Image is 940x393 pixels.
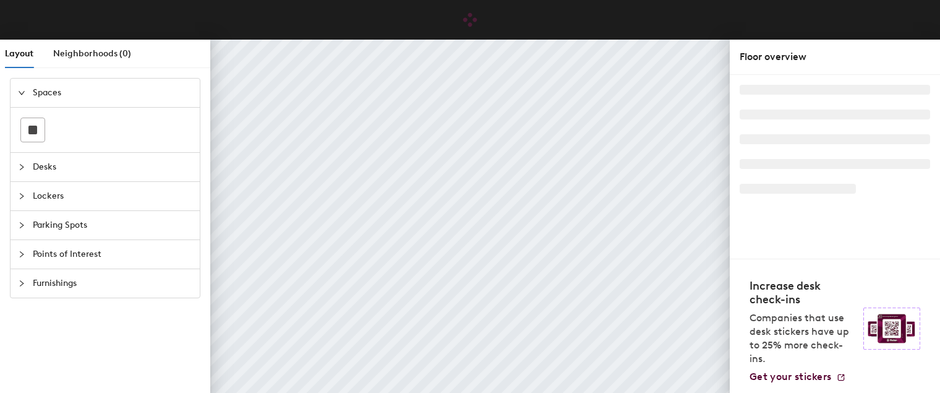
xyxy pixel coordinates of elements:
span: Neighborhoods (0) [53,48,131,59]
span: Layout [5,48,33,59]
div: Floor overview [740,50,930,64]
span: collapsed [18,192,25,200]
span: Spaces [33,79,192,107]
img: Sticker logo [863,308,920,350]
span: Furnishings [33,269,192,298]
span: collapsed [18,280,25,287]
a: Get your stickers [750,371,846,383]
span: collapsed [18,251,25,258]
p: Companies that use desk stickers have up to 25% more check-ins. [750,311,856,366]
span: Points of Interest [33,240,192,269]
span: Get your stickers [750,371,831,382]
h4: Increase desk check-ins [750,279,856,306]
span: Lockers [33,182,192,210]
span: Parking Spots [33,211,192,240]
span: collapsed [18,222,25,229]
span: expanded [18,89,25,97]
span: collapsed [18,163,25,171]
span: Desks [33,153,192,181]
